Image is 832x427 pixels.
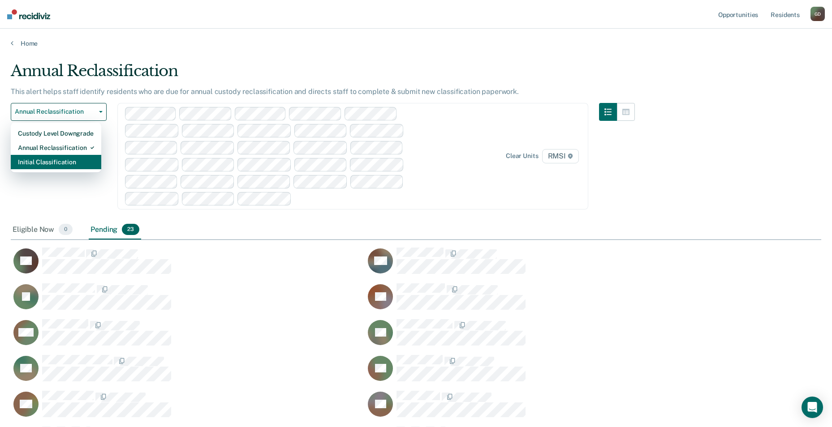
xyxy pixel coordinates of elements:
[89,220,141,240] div: Pending23
[810,7,825,21] div: G D
[15,108,95,115] span: Annual Reclassification
[11,247,365,283] div: CaseloadOpportunityCell-00234589
[18,155,94,169] div: Initial Classification
[810,7,825,21] button: GD
[365,354,720,390] div: CaseloadOpportunityCell-00447991
[365,247,720,283] div: CaseloadOpportunityCell-00275368
[11,220,74,240] div: Eligible Now0
[802,397,823,418] div: Open Intercom Messenger
[18,141,94,155] div: Annual Reclassification
[506,152,539,160] div: Clear units
[11,87,519,96] p: This alert helps staff identify residents who are due for annual custody reclassification and dir...
[11,39,821,47] a: Home
[542,149,579,163] span: RMSI
[365,319,720,354] div: CaseloadOpportunityCell-00629605
[11,62,635,87] div: Annual Reclassification
[11,390,365,426] div: CaseloadOpportunityCell-00413343
[122,224,139,235] span: 23
[11,354,365,390] div: CaseloadOpportunityCell-00631788
[11,103,107,121] button: Annual Reclassification
[365,390,720,426] div: CaseloadOpportunityCell-00650137
[11,283,365,319] div: CaseloadOpportunityCell-00372756
[7,9,50,19] img: Recidiviz
[18,126,94,141] div: Custody Level Downgrade
[59,224,73,235] span: 0
[365,283,720,319] div: CaseloadOpportunityCell-00476932
[11,319,365,354] div: CaseloadOpportunityCell-00596173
